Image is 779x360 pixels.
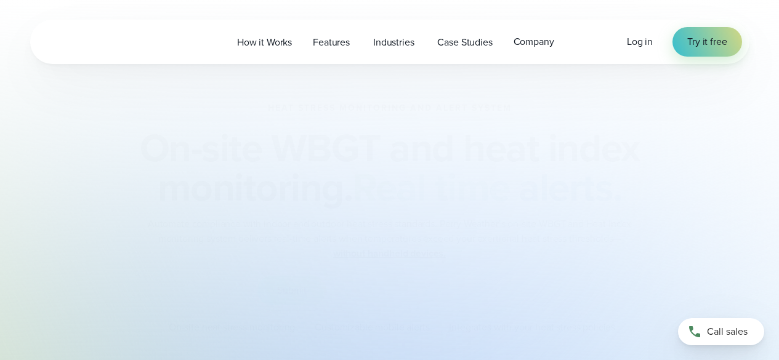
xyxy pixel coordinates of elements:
[627,34,653,49] a: Log in
[672,27,741,57] a: Try it free
[427,30,503,55] a: Case Studies
[237,35,292,50] span: How it Works
[707,324,748,339] span: Call sales
[678,318,764,345] a: Call sales
[313,35,350,50] span: Features
[514,34,554,49] span: Company
[373,35,414,50] span: Industries
[227,30,302,55] a: How it Works
[687,34,727,49] span: Try it free
[437,35,492,50] span: Case Studies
